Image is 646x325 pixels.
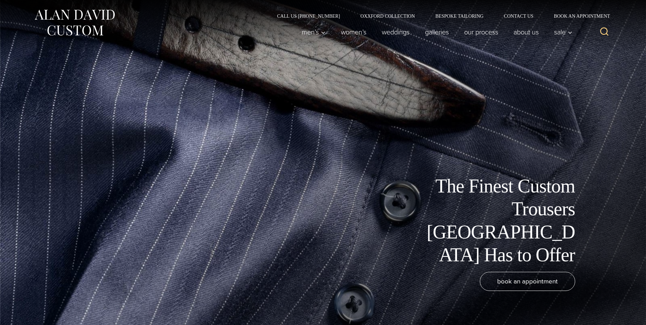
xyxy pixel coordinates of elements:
[425,14,493,18] a: Bespoke Tailoring
[374,25,417,39] a: weddings
[554,29,572,35] span: Sale
[506,25,546,39] a: About Us
[422,175,575,266] h1: The Finest Custom Trousers [GEOGRAPHIC_DATA] Has to Offer
[267,14,350,18] a: Call Us [PHONE_NUMBER]
[494,14,544,18] a: Contact Us
[543,14,612,18] a: Book an Appointment
[294,25,576,39] nav: Primary Navigation
[497,276,558,286] span: book an appointment
[333,25,374,39] a: Women’s
[417,25,456,39] a: Galleries
[34,7,115,38] img: Alan David Custom
[480,272,575,291] a: book an appointment
[456,25,506,39] a: Our Process
[350,14,425,18] a: Oxxford Collection
[267,14,613,18] nav: Secondary Navigation
[596,24,613,40] button: View Search Form
[302,29,326,35] span: Men’s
